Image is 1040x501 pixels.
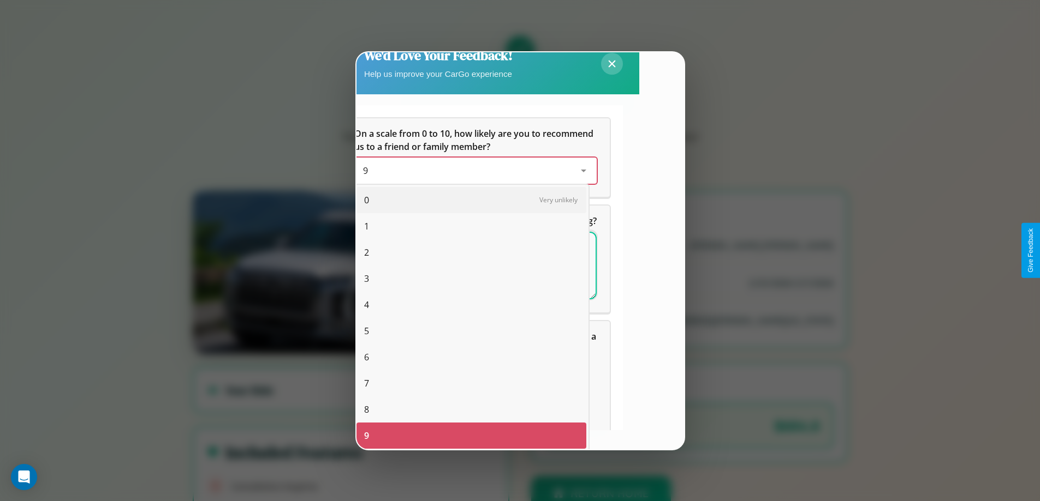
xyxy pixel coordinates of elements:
[354,127,597,153] h5: On a scale from 0 to 10, how likely are you to recommend us to a friend or family member?
[11,464,37,490] div: Open Intercom Messenger
[364,246,369,259] span: 2
[356,213,586,239] div: 1
[363,165,368,177] span: 9
[364,272,369,285] span: 3
[341,118,610,197] div: On a scale from 0 to 10, how likely are you to recommend us to a friend or family member?
[356,422,586,449] div: 9
[356,187,586,213] div: 0
[364,403,369,416] span: 8
[354,128,596,153] span: On a scale from 0 to 10, how likely are you to recommend us to a friend or family member?
[356,370,586,396] div: 7
[356,239,586,265] div: 2
[364,67,513,81] p: Help us improve your CarGo experience
[364,377,369,390] span: 7
[356,344,586,370] div: 6
[364,46,513,64] h2: We'd Love Your Feedback!
[539,195,578,204] span: Very unlikely
[356,265,586,292] div: 3
[354,215,597,227] span: What can we do to make your experience more satisfying?
[354,330,598,355] span: Which of the following features do you value the most in a vehicle?
[1027,228,1035,273] div: Give Feedback
[364,298,369,311] span: 4
[364,351,369,364] span: 6
[356,292,586,318] div: 4
[356,449,586,475] div: 10
[356,318,586,344] div: 5
[364,429,369,442] span: 9
[364,324,369,337] span: 5
[356,396,586,422] div: 8
[364,194,369,207] span: 0
[354,158,597,184] div: On a scale from 0 to 10, how likely are you to recommend us to a friend or family member?
[364,220,369,233] span: 1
